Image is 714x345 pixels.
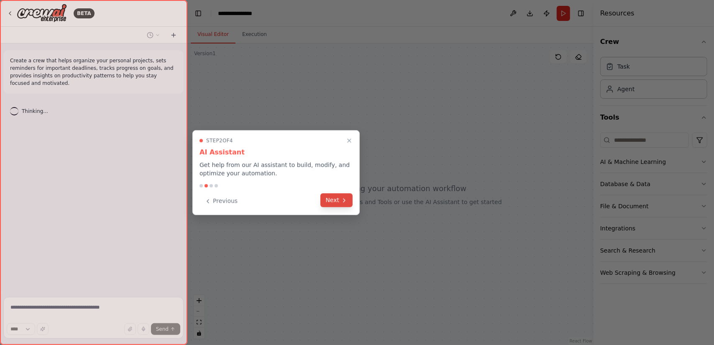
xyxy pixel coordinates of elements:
[192,8,204,19] button: Hide left sidebar
[344,135,354,146] button: Close walkthrough
[200,161,353,177] p: Get help from our AI assistant to build, modify, and optimize your automation.
[200,194,243,208] button: Previous
[320,193,353,207] button: Next
[200,147,353,157] h3: AI Assistant
[206,137,233,144] span: Step 2 of 4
